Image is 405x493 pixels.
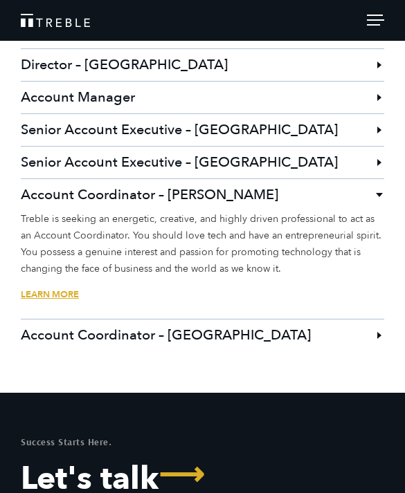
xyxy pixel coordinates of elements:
h3: Account Manager [21,82,384,113]
a: Account Coordinator – Austin [21,288,384,319]
h3: Senior Account Executive – [GEOGRAPHIC_DATA] [21,114,384,146]
h3: Senior Account Executive – [GEOGRAPHIC_DATA] [21,147,384,178]
h3: Account Coordinator – [PERSON_NAME] [21,179,384,211]
img: Treble logo [21,14,90,27]
a: Treble Homepage [21,14,384,27]
p: Treble is seeking an energetic, creative, and highly driven professional to act as an Account Coo... [21,211,384,277]
h3: Director – [GEOGRAPHIC_DATA] [21,49,384,81]
span: ⟶ [159,460,204,492]
h3: Account Coordinator – [GEOGRAPHIC_DATA] [21,319,384,351]
mark: Success Starts Here. [21,436,111,448]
